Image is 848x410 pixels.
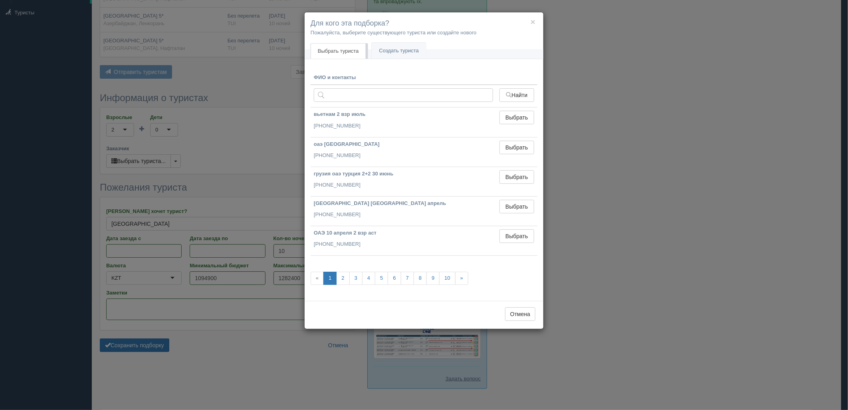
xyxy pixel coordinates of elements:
[531,18,535,26] button: ×
[499,88,534,102] button: Найти
[323,272,337,285] a: 1
[499,229,534,243] button: Выбрать
[499,170,534,184] button: Выбрать
[314,152,493,159] p: [PHONE_NUMBER]
[314,230,376,236] b: ОАЭ 10 апреля 2 взр аст
[499,111,534,124] button: Выбрать
[311,29,537,36] p: Пожалуйста, выберите существующего туриста или создайте нового
[388,272,401,285] a: 6
[311,272,324,285] span: «
[375,272,388,285] a: 5
[414,272,427,285] a: 8
[336,272,349,285] a: 2
[426,272,440,285] a: 9
[311,18,537,29] h4: Для кого эта подборка?
[499,200,534,213] button: Выбрать
[349,272,363,285] a: 3
[362,272,375,285] a: 4
[499,141,534,154] button: Выбрать
[372,43,426,59] a: Создать туриста
[314,181,493,189] p: [PHONE_NUMBER]
[401,272,414,285] a: 7
[314,88,493,102] input: Поиск по ФИО, паспорту или контактам
[311,71,496,85] th: ФИО и контакты
[314,200,446,206] b: [GEOGRAPHIC_DATA] [GEOGRAPHIC_DATA] апрель
[439,272,455,285] a: 10
[314,171,393,177] b: грузия оаэ турция 2+2 30 июнь
[314,111,366,117] b: вьетнам 2 взр июль
[314,141,380,147] b: оаэ [GEOGRAPHIC_DATA]
[314,241,493,248] p: [PHONE_NUMBER]
[455,272,468,285] a: »
[505,307,535,321] button: Отмена
[314,122,493,130] p: [PHONE_NUMBER]
[311,43,366,59] a: Выбрать туриста
[314,211,493,219] p: [PHONE_NUMBER]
